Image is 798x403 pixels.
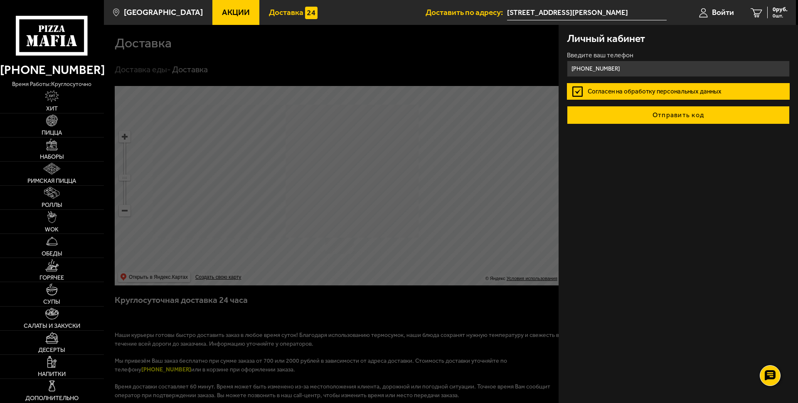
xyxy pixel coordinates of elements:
[38,347,65,353] span: Десерты
[42,202,62,208] span: Роллы
[773,7,788,12] span: 0 руб.
[42,251,62,257] span: Обеды
[43,299,60,305] span: Супы
[42,130,62,136] span: Пицца
[40,154,64,160] span: Наборы
[567,33,645,44] h3: Личный кабинет
[46,106,58,112] span: Хит
[712,8,734,16] span: Войти
[567,52,790,59] label: Введите ваш телефон
[38,371,66,377] span: Напитки
[25,395,79,401] span: Дополнительно
[507,5,667,20] span: улица Черкасова, 10к2
[222,8,250,16] span: Акции
[305,7,318,19] img: 15daf4d41897b9f0e9f617042186c801.svg
[24,323,80,329] span: Салаты и закуски
[567,106,790,124] button: Отправить код
[124,8,203,16] span: [GEOGRAPHIC_DATA]
[567,83,790,100] label: Согласен на обработку персональных данных
[426,8,507,16] span: Доставить по адресу:
[773,13,788,18] span: 0 шт.
[27,178,76,184] span: Римская пицца
[39,275,64,281] span: Горячее
[45,226,59,233] span: WOK
[269,8,303,16] span: Доставка
[507,5,667,20] input: Ваш адрес доставки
